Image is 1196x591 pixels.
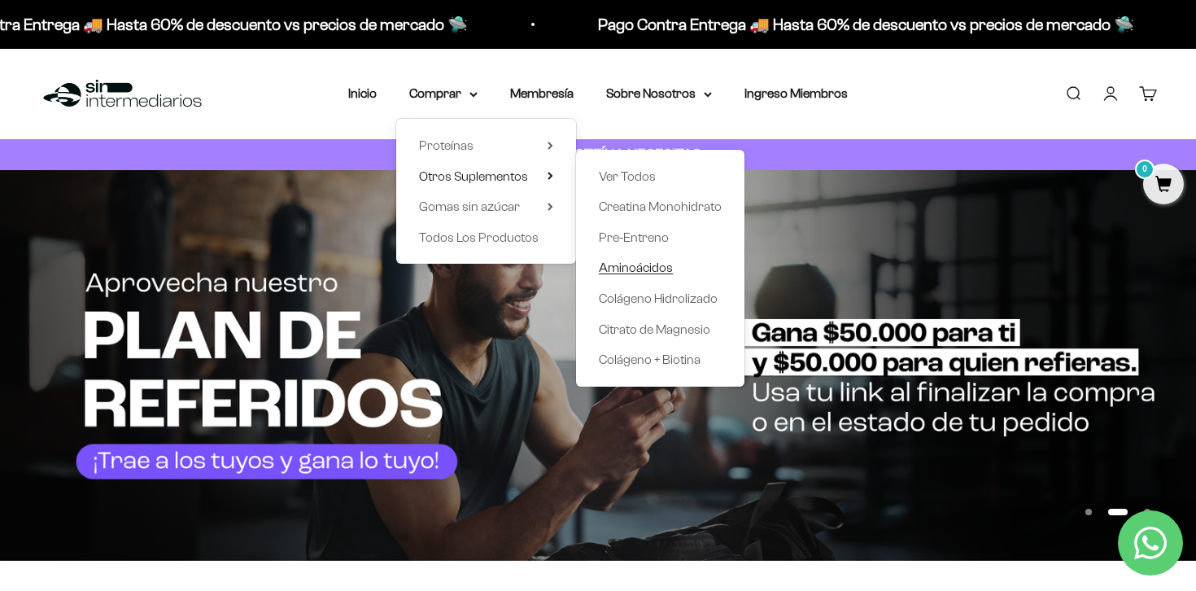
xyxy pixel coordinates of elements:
mark: 0 [1135,160,1155,179]
span: Todos Los Productos [419,230,539,244]
span: Colágeno Hidrolizado [599,291,718,305]
summary: Sobre Nosotros [606,83,712,104]
a: Colágeno Hidrolizado [599,288,722,309]
a: Inicio [348,86,377,100]
summary: Gomas sin azúcar [419,196,553,217]
span: Citrato de Magnesio [599,322,710,336]
a: Citrato de Magnesio [599,319,722,340]
a: Creatina Monohidrato [599,196,722,217]
span: Creatina Monohidrato [599,199,722,213]
summary: Proteínas [419,135,553,156]
p: Pago Contra Entrega 🚚 Hasta 60% de descuento vs precios de mercado 🛸 [594,11,1130,37]
span: Otros Suplementos [419,169,528,183]
a: Membresía [510,86,574,100]
span: Pre-Entreno [599,230,669,244]
a: Todos Los Productos [419,227,553,248]
summary: Otros Suplementos [419,166,553,187]
span: Aminoácidos [599,260,673,274]
a: Ingreso Miembros [744,86,848,100]
a: Ver Todos [599,166,722,187]
span: Ver Todos [599,169,656,183]
span: Gomas sin azúcar [419,199,520,213]
a: Aminoácidos [599,257,722,278]
a: Pre-Entreno [599,227,722,248]
span: Proteínas [419,138,474,152]
summary: Comprar [409,83,478,104]
a: Colágeno + Biotina [599,349,722,370]
span: Colágeno + Biotina [599,352,701,366]
a: 0 [1143,177,1184,195]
